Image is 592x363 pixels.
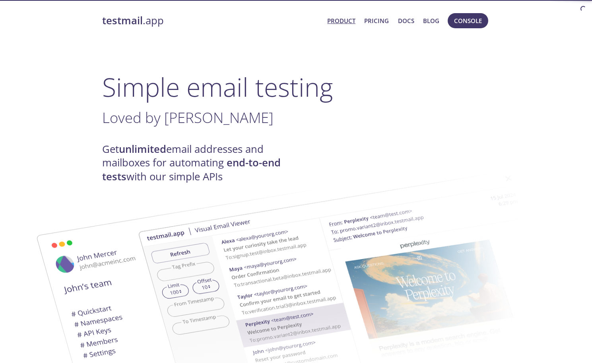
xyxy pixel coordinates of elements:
[448,13,488,28] button: Console
[423,16,439,26] a: Blog
[364,16,389,26] a: Pricing
[102,14,143,27] strong: testmail
[102,14,321,27] a: testmail.app
[102,107,274,127] span: Loved by [PERSON_NAME]
[327,16,355,26] a: Product
[102,142,296,183] h4: Get email addresses and mailboxes for automating with our simple APIs
[119,142,166,156] strong: unlimited
[398,16,414,26] a: Docs
[102,72,490,102] h1: Simple email testing
[102,156,281,183] strong: end-to-end tests
[454,16,482,26] span: Console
